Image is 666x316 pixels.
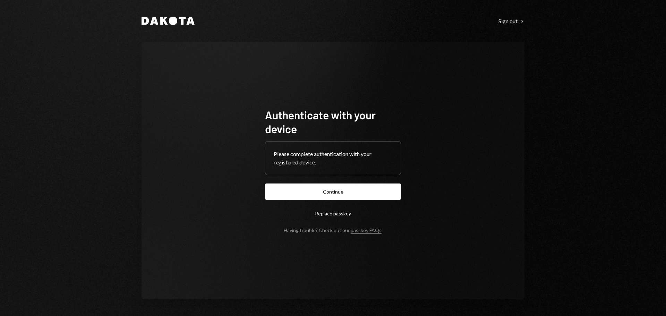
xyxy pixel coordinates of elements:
[265,205,401,222] button: Replace passkey
[498,18,524,25] div: Sign out
[265,183,401,200] button: Continue
[284,227,383,233] div: Having trouble? Check out our .
[265,108,401,136] h1: Authenticate with your device
[351,227,382,234] a: passkey FAQs
[274,150,392,166] div: Please complete authentication with your registered device.
[498,17,524,25] a: Sign out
